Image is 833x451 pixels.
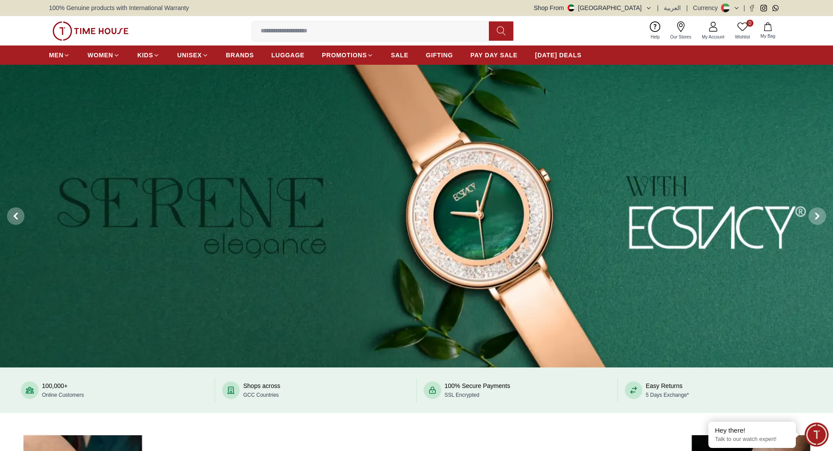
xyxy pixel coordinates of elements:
[426,47,453,63] a: GIFTING
[52,21,129,41] img: ...
[645,20,665,42] a: Help
[49,47,70,63] a: MEN
[322,51,367,59] span: PROMOTIONS
[715,426,789,435] div: Hey there!
[657,3,659,12] span: |
[391,47,408,63] a: SALE
[693,3,721,12] div: Currency
[445,392,480,398] span: SSL Encrypted
[772,5,779,11] a: Whatsapp
[226,51,254,59] span: BRANDS
[137,51,153,59] span: KIDS
[49,3,189,12] span: 100% Genuine products with International Warranty
[535,47,582,63] a: [DATE] DEALS
[805,423,829,447] div: Chat Widget
[391,51,408,59] span: SALE
[272,51,305,59] span: LUGGAGE
[177,47,208,63] a: UNISEX
[665,20,697,42] a: Our Stores
[471,51,518,59] span: PAY DAY SALE
[568,4,575,11] img: United Arab Emirates
[471,47,518,63] a: PAY DAY SALE
[647,34,663,40] span: Help
[177,51,202,59] span: UNISEX
[646,392,689,398] span: 5 Days Exchange*
[715,436,789,443] p: Talk to our watch expert!
[732,34,753,40] span: Wishlist
[757,33,779,39] span: My Bag
[698,34,728,40] span: My Account
[535,51,582,59] span: [DATE] DEALS
[243,392,279,398] span: GCC Countries
[749,5,755,11] a: Facebook
[534,3,652,12] button: Shop From[GEOGRAPHIC_DATA]
[243,381,280,399] div: Shops across
[646,381,689,399] div: Easy Returns
[730,20,755,42] a: 0Wishlist
[664,3,681,12] button: العربية
[87,47,120,63] a: WOMEN
[755,21,781,41] button: My Bag
[42,381,84,399] div: 100,000+
[686,3,688,12] span: |
[87,51,113,59] span: WOMEN
[226,47,254,63] a: BRANDS
[746,20,753,27] span: 0
[42,392,84,398] span: Online Customers
[137,47,160,63] a: KIDS
[445,381,510,399] div: 100% Secure Payments
[743,3,745,12] span: |
[272,47,305,63] a: LUGGAGE
[322,47,373,63] a: PROMOTIONS
[667,34,695,40] span: Our Stores
[49,51,63,59] span: MEN
[426,51,453,59] span: GIFTING
[760,5,767,11] a: Instagram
